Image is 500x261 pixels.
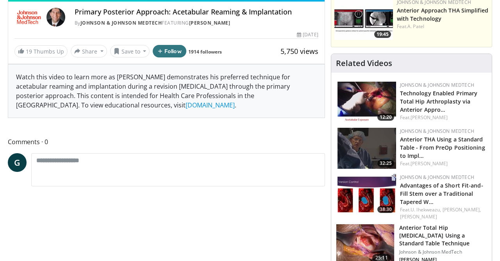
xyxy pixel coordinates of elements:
div: By FEATURING [75,20,318,27]
a: [PERSON_NAME] [411,160,448,167]
h3: Anterior Total Hip [MEDICAL_DATA] Using a Standard Table Technique [399,224,487,247]
span: 19:45 [374,31,391,38]
a: [PERSON_NAME] [411,114,448,121]
button: Share [71,45,107,57]
a: Johnson & Johnson MedTech [400,128,474,134]
img: ca0d5772-d6f0-440f-9d9c-544dbf2110f6.150x105_q85_crop-smart_upscale.jpg [337,82,396,123]
a: [PERSON_NAME], [443,206,481,213]
img: Johnson & Johnson MedTech [14,8,43,27]
a: Johnson & Johnson MedTech [80,20,162,26]
span: 19 [26,48,32,55]
a: 32:25 [337,128,396,169]
a: Anterior THA Using a Standard Table - From PreOp Positioning to Impl… [400,136,485,159]
div: Feat. [400,114,486,121]
div: [DATE] [297,31,318,38]
a: Johnson & Johnson MedTech [400,174,474,181]
span: 32:25 [377,160,394,167]
img: 95786e68-19e1-4634-a8c5-ad44c4cb42c9.150x105_q85_crop-smart_upscale.jpg [337,174,396,215]
a: 19 Thumbs Up [14,45,68,57]
a: Anterior Approach THA Simplified with Technology [397,7,488,22]
img: fb91acd8-bc04-4ae9-bde3-7c4933bf1daf.150x105_q85_crop-smart_upscale.jpg [337,128,396,169]
h4: Primary Posterior Approach: Acetabular Reaming & Implantation [75,8,318,16]
div: Feat. [400,160,486,167]
a: [PERSON_NAME] [189,20,230,26]
a: U. Ihekweazu, [411,206,441,213]
a: A. Patel [407,23,424,30]
span: 5,750 views [280,46,318,56]
a: G [8,153,27,172]
span: 12:20 [377,114,394,121]
div: Feat. [397,23,489,30]
h4: Related Videos [336,59,392,68]
div: Feat. [400,206,486,220]
a: [PERSON_NAME] [400,213,437,220]
a: 12:20 [337,82,396,123]
span: Comments 0 [8,137,325,147]
a: Technology Enabled Primary Total Hip Arthroplasty via Anterior Appro… [400,89,478,113]
img: Avatar [46,8,65,27]
a: 38:30 [337,174,396,215]
button: Save to [110,45,150,57]
a: 1914 followers [188,48,222,55]
button: Follow [153,45,186,57]
a: Johnson & Johnson MedTech [400,82,474,88]
div: Watch this video to learn more as [PERSON_NAME] demonstrates his preferred technique for acetabul... [8,64,325,118]
a: [DOMAIN_NAME] [186,101,235,109]
span: 38:30 [377,206,394,213]
a: Advantages of a Short Fit-and-Fill Stem over a Traditional Tapered W… [400,182,483,206]
p: Johnson & Johnson MedTech [399,249,487,255]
